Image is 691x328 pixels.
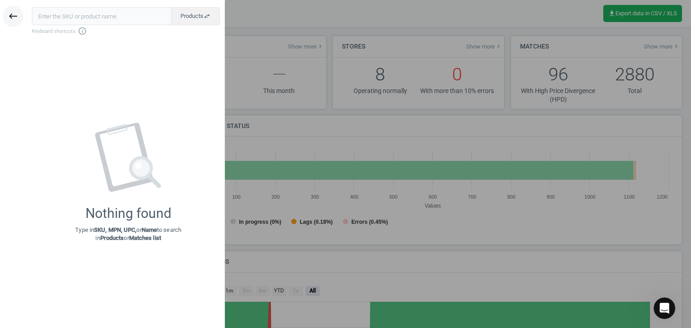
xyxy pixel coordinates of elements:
strong: Matches list [129,235,161,241]
strong: Products [100,235,124,241]
i: info_outline [78,27,87,35]
strong: SKU, MPN, UPC, [94,226,136,233]
span: Products [180,12,211,20]
button: keyboard_backspace [3,6,23,27]
span: Keyboard shortcuts [32,27,220,35]
i: keyboard_backspace [8,11,18,22]
strong: Name [142,226,157,233]
iframe: Intercom live chat [654,297,675,319]
i: swap_horiz [203,13,211,20]
p: Type in or to search in or [75,226,181,242]
button: Productsswap_horiz [171,7,220,25]
input: Enter the SKU or product name [32,7,171,25]
div: Nothing found [85,205,171,222]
